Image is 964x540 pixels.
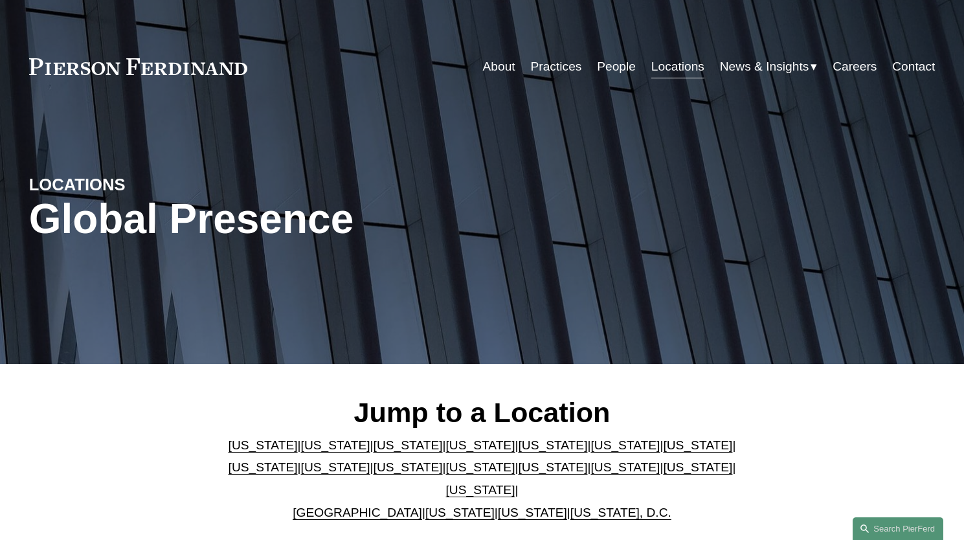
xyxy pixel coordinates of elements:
[518,460,587,474] a: [US_STATE]
[229,438,298,452] a: [US_STATE]
[570,506,671,519] a: [US_STATE], D.C.
[29,174,256,195] h4: LOCATIONS
[597,54,636,79] a: People
[892,54,935,79] a: Contact
[446,438,515,452] a: [US_STATE]
[425,506,495,519] a: [US_STATE]
[833,54,877,79] a: Careers
[218,434,746,524] p: | | | | | | | | | | | | | | | | | |
[590,460,660,474] a: [US_STATE]
[374,438,443,452] a: [US_STATE]
[301,460,370,474] a: [US_STATE]
[651,54,704,79] a: Locations
[720,56,809,78] span: News & Insights
[720,54,818,79] a: folder dropdown
[29,196,633,243] h1: Global Presence
[229,460,298,474] a: [US_STATE]
[301,438,370,452] a: [US_STATE]
[518,438,587,452] a: [US_STATE]
[590,438,660,452] a: [US_STATE]
[218,396,746,429] h2: Jump to a Location
[374,460,443,474] a: [US_STATE]
[293,506,422,519] a: [GEOGRAPHIC_DATA]
[663,460,732,474] a: [US_STATE]
[498,506,567,519] a: [US_STATE]
[853,517,943,540] a: Search this site
[531,54,582,79] a: Practices
[446,483,515,497] a: [US_STATE]
[483,54,515,79] a: About
[446,460,515,474] a: [US_STATE]
[663,438,732,452] a: [US_STATE]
